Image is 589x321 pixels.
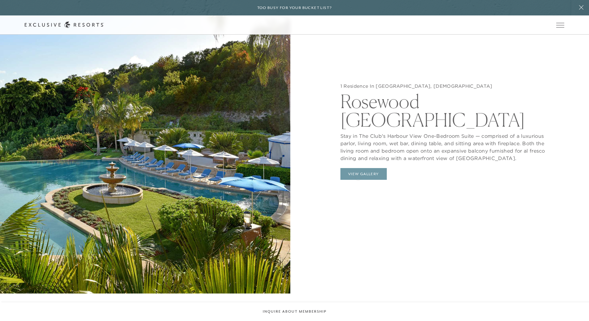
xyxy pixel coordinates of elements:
h2: Rosewood [GEOGRAPHIC_DATA] [340,89,548,129]
h5: 1 Residence In [GEOGRAPHIC_DATA], [DEMOGRAPHIC_DATA] [340,83,548,89]
iframe: Qualified Messenger [561,293,589,321]
h6: Too busy for your bucket list? [257,5,332,11]
button: View Gallery [340,168,387,180]
button: Open navigation [556,23,564,27]
p: Stay in The Club's Harbour View One-Bedroom Suite — comprised of a luxurious parlor, living room,... [340,129,548,162]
